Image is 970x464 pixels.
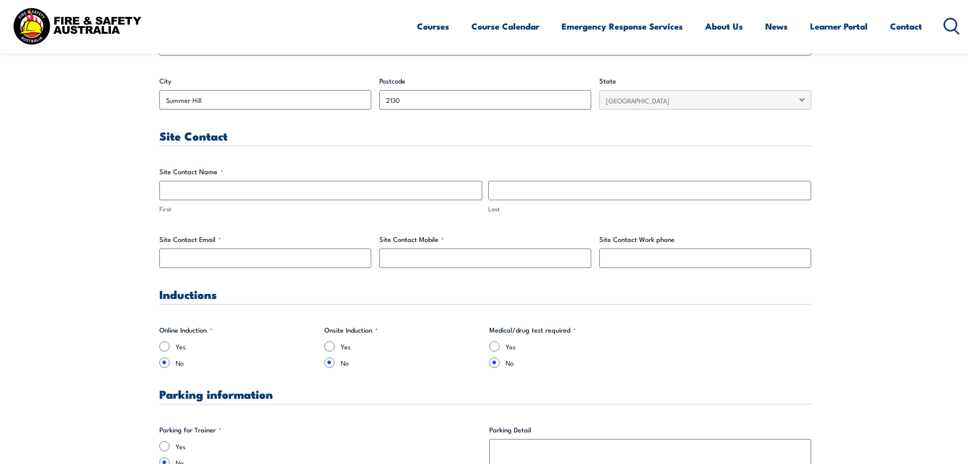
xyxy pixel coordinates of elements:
label: No [341,358,481,368]
legend: Onsite Induction [324,325,378,335]
label: Yes [176,441,481,451]
label: Last [488,204,811,214]
label: Site Contact Mobile [379,234,591,244]
label: State [599,76,811,86]
h3: Parking information [159,388,811,400]
label: Site Contact Email [159,234,371,244]
a: Emergency Response Services [562,13,683,40]
label: First [159,204,482,214]
a: Learner Portal [810,13,868,40]
a: Course Calendar [472,13,539,40]
label: Postcode [379,76,591,86]
label: Yes [176,341,316,351]
legend: Online Induction [159,325,212,335]
label: City [159,76,371,86]
label: No [176,358,316,368]
h3: Inductions [159,288,811,300]
a: Courses [417,13,449,40]
label: Yes [341,341,481,351]
h3: Site Contact [159,130,811,142]
a: About Us [705,13,743,40]
legend: Medical/drug test required [489,325,576,335]
a: News [765,13,788,40]
legend: Parking for Trainer [159,425,221,435]
label: Yes [506,341,646,351]
label: Site Contact Work phone [599,234,811,244]
label: No [506,358,646,368]
label: Parking Detail [489,425,811,435]
legend: Site Contact Name [159,167,223,177]
a: Contact [890,13,922,40]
